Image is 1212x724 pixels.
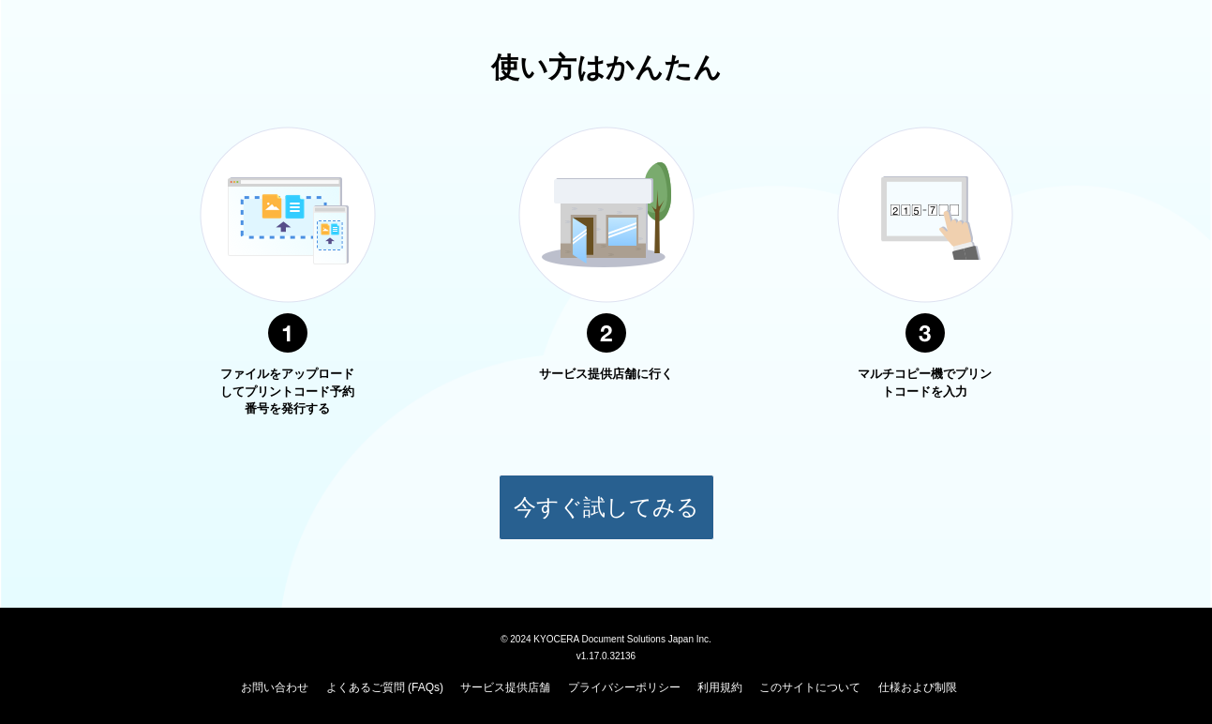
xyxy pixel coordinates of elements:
[460,681,550,694] a: サービス提供店舗
[536,366,677,384] p: サービス提供店舗に行く
[576,650,636,661] span: v1.17.0.32136
[697,681,742,694] a: 利用規約
[855,366,995,400] p: マルチコピー機でプリントコードを入力
[326,681,443,694] a: よくあるご質問 (FAQs)
[501,632,711,644] span: © 2024 KYOCERA Document Solutions Japan Inc.
[217,366,358,418] p: ファイルをアップロードしてプリントコード予約番号を発行する
[241,681,308,694] a: お問い合わせ
[568,681,681,694] a: プライバシーポリシー
[878,681,957,694] a: 仕様および制限
[499,475,714,540] button: 今すぐ試してみる
[759,681,860,694] a: このサイトについて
